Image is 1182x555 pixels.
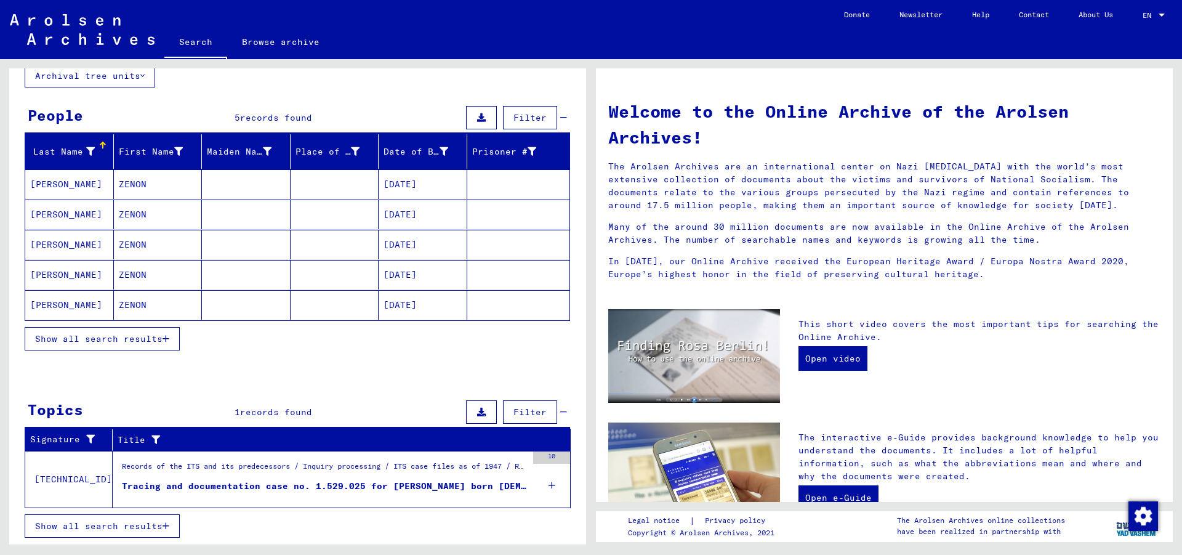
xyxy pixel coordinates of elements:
[897,526,1065,537] p: have been realized in partnership with
[30,142,113,161] div: Last Name
[798,318,1160,344] p: This short video covers the most important tips for searching the Online Archive.
[533,452,570,464] div: 10
[295,145,360,158] div: Place of Birth
[513,112,547,123] span: Filter
[1114,511,1160,541] img: yv_logo.png
[114,290,203,320] mat-cell: ZENON
[35,521,163,532] span: Show all search results
[608,160,1160,212] p: The Arolsen Archives are an international center on Nazi [MEDICAL_DATA] with the world’s most ext...
[379,169,467,199] mat-cell: [DATE]
[227,27,334,57] a: Browse archive
[118,430,555,450] div: Title
[30,145,95,158] div: Last Name
[608,309,780,403] img: video.jpg
[114,200,203,229] mat-cell: ZENON
[122,461,527,478] div: Records of the ITS and its predecessors / Inquiry processing / ITS case files as of 1947 / Reposi...
[114,169,203,199] mat-cell: ZENON
[291,134,379,169] mat-header-cell: Place of Birth
[118,434,540,447] div: Title
[897,515,1065,526] p: The Arolsen Archives online collections
[25,260,114,290] mat-cell: [PERSON_NAME]
[628,527,780,538] p: Copyright © Arolsen Archives, 2021
[164,27,227,59] a: Search
[379,260,467,290] mat-cell: [DATE]
[503,106,557,129] button: Filter
[207,142,290,161] div: Maiden Name
[472,142,555,161] div: Prisoner #
[608,255,1160,281] p: In [DATE], our Online Archive received the European Heritage Award / Europa Nostra Award 2020, Eu...
[25,514,180,538] button: Show all search results
[25,64,155,87] button: Archival tree units
[114,134,203,169] mat-header-cell: First Name
[119,142,202,161] div: First Name
[798,485,878,510] a: Open e-Guide
[30,433,97,446] div: Signature
[240,112,312,123] span: records found
[25,200,114,229] mat-cell: [PERSON_NAME]
[1143,10,1151,20] mat-select-trigger: EN
[295,142,379,161] div: Place of Birth
[30,430,112,450] div: Signature
[25,327,180,350] button: Show all search results
[379,230,467,259] mat-cell: [DATE]
[207,145,271,158] div: Maiden Name
[119,145,183,158] div: First Name
[628,514,780,527] div: |
[114,230,203,259] mat-cell: ZENON
[10,14,155,45] img: Arolsen_neg.svg
[608,99,1160,150] h1: Welcome to the Online Archive of the Arolsen Archives!
[25,290,114,320] mat-cell: [PERSON_NAME]
[379,200,467,229] mat-cell: [DATE]
[25,230,114,259] mat-cell: [PERSON_NAME]
[379,290,467,320] mat-cell: [DATE]
[235,112,240,123] span: 5
[25,134,114,169] mat-header-cell: Last Name
[28,104,83,126] div: People
[25,451,113,508] td: [TECHNICAL_ID]
[1128,501,1157,530] div: Zustimmung ändern
[798,346,867,371] a: Open video
[384,145,448,158] div: Date of Birth
[240,407,312,418] span: records found
[35,333,163,344] span: Show all search results
[202,134,291,169] mat-header-cell: Maiden Name
[235,407,240,418] span: 1
[513,407,547,418] span: Filter
[503,400,557,424] button: Filter
[467,134,570,169] mat-header-cell: Prisoner #
[608,423,780,537] img: eguide.jpg
[695,514,780,527] a: Privacy policy
[1128,501,1158,531] img: Zustimmung ändern
[628,514,689,527] a: Legal notice
[28,399,83,421] div: Topics
[798,431,1160,483] p: The interactive e-Guide provides background knowledge to help you understand the documents. It in...
[384,142,467,161] div: Date of Birth
[608,221,1160,246] p: Many of the around 30 million documents are now available in the Online Archive of the Arolsen Ar...
[114,260,203,290] mat-cell: ZENON
[472,145,537,158] div: Prisoner #
[122,480,527,493] div: Tracing and documentation case no. 1.529.025 for [PERSON_NAME] born [DEMOGRAPHIC_DATA]
[379,134,467,169] mat-header-cell: Date of Birth
[25,169,114,199] mat-cell: [PERSON_NAME]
